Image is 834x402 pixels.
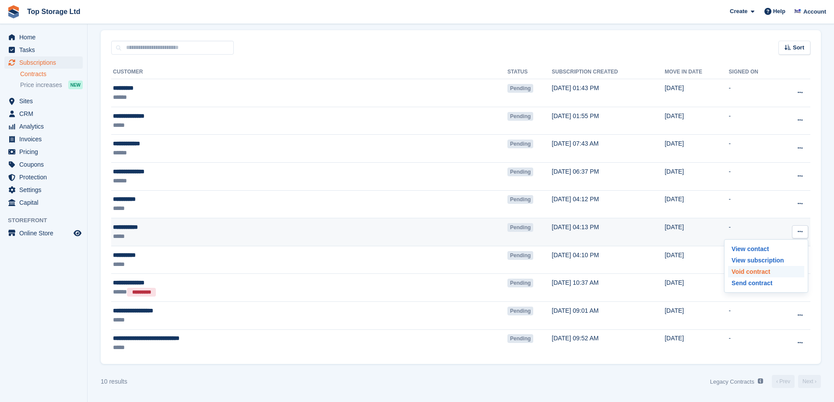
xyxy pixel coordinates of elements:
span: Pending [507,223,533,232]
td: [DATE] 06:37 PM [552,162,665,190]
a: menu [4,146,83,158]
span: Pending [507,84,533,93]
td: [DATE] [665,107,728,135]
a: Legacy Contracts [707,374,767,389]
td: [DATE] [665,246,728,274]
span: Pending [507,112,533,121]
img: icon-info-grey-7440780725fd019a000dd9b08b2336e03edf1995a4989e88bcd33f0948082b44.svg [758,378,763,384]
td: [DATE] [665,79,728,107]
a: Previous [772,375,795,388]
span: Price increases [20,81,62,89]
span: Tasks [19,44,72,56]
div: NEW [68,80,83,89]
span: Account [803,7,826,16]
td: [DATE] 09:01 AM [552,301,665,329]
td: - [729,79,779,107]
td: [DATE] [665,162,728,190]
td: [DATE] 01:55 PM [552,107,665,135]
p: Legacy Contracts [710,378,754,386]
th: Move in date [665,65,728,79]
a: menu [4,171,83,183]
a: menu [4,227,83,239]
img: stora-icon-8386f47178a22dfd0bd8f6a31ec36ba5ce8667c1dd55bd0f319d3a0aa187defe.svg [7,5,20,18]
th: Signed on [729,65,779,79]
th: Status [507,65,552,79]
a: View subscription [728,255,804,266]
th: Subscription created [552,65,665,79]
nav: Page [707,374,823,389]
span: Coupons [19,158,72,171]
a: Send contract [728,277,804,289]
th: Customer [111,65,507,79]
a: Price increases NEW [20,80,83,90]
span: Analytics [19,120,72,133]
span: Create [730,7,747,16]
a: menu [4,108,83,120]
span: Pending [507,251,533,260]
span: Sort [793,43,804,52]
a: Contracts [20,70,83,78]
td: [DATE] 04:12 PM [552,190,665,218]
td: - [729,107,779,135]
td: - [729,301,779,329]
td: [DATE] 09:52 AM [552,329,665,357]
a: menu [4,133,83,145]
span: Protection [19,171,72,183]
div: 10 results [101,377,127,386]
td: [DATE] [665,218,728,246]
a: menu [4,44,83,56]
td: - [729,190,779,218]
td: [DATE] [665,301,728,329]
td: [DATE] 04:10 PM [552,246,665,274]
a: menu [4,120,83,133]
span: Sites [19,95,72,107]
td: - [729,329,779,357]
a: menu [4,31,83,43]
td: [DATE] [665,135,728,163]
td: [DATE] 07:43 AM [552,135,665,163]
a: Next [798,375,821,388]
span: Pending [507,195,533,204]
span: CRM [19,108,72,120]
a: menu [4,56,83,69]
span: Pending [507,307,533,315]
a: menu [4,158,83,171]
span: Pending [507,334,533,343]
td: [DATE] 10:37 AM [552,274,665,302]
a: Void contract [728,266,804,277]
span: Help [773,7,785,16]
a: menu [4,196,83,209]
td: - [729,135,779,163]
span: Pending [507,140,533,148]
span: Home [19,31,72,43]
td: - [729,162,779,190]
span: Pending [507,279,533,287]
img: Sam Topham [793,7,802,16]
td: [DATE] 01:43 PM [552,79,665,107]
td: [DATE] [665,190,728,218]
a: menu [4,184,83,196]
a: Preview store [72,228,83,238]
span: Online Store [19,227,72,239]
td: - [729,218,779,246]
a: Top Storage Ltd [24,4,84,19]
td: [DATE] 04:13 PM [552,218,665,246]
span: Subscriptions [19,56,72,69]
span: Invoices [19,133,72,145]
a: menu [4,95,83,107]
td: [DATE] [665,329,728,357]
a: View contact [728,243,804,255]
span: Capital [19,196,72,209]
span: Settings [19,184,72,196]
span: Storefront [8,216,87,225]
span: Pricing [19,146,72,158]
td: [DATE] [665,274,728,302]
span: Pending [507,168,533,176]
